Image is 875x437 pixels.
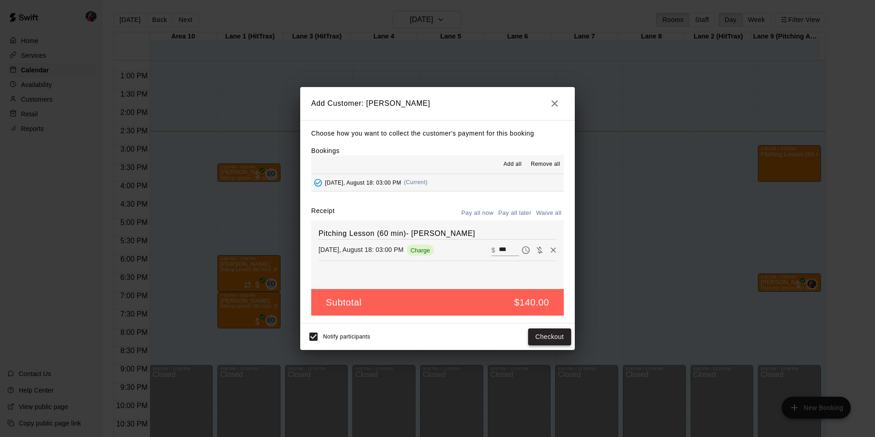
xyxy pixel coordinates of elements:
button: Add all [498,157,527,172]
button: Remove all [527,157,564,172]
h2: Add Customer: [PERSON_NAME] [300,87,575,120]
span: Notify participants [323,334,370,340]
span: Add all [503,160,522,169]
button: Added - Collect Payment[DATE], August 18: 03:00 PM(Current) [311,174,564,191]
p: Choose how you want to collect the customer's payment for this booking [311,128,564,139]
span: (Current) [404,179,428,186]
span: Waive payment [533,246,546,253]
h5: $140.00 [514,296,550,309]
h5: Subtotal [326,296,362,309]
button: Checkout [528,328,571,345]
button: Added - Collect Payment [311,176,325,190]
button: Pay all now [459,206,496,220]
label: Bookings [311,147,340,154]
h6: Pitching Lesson (60 min)- [PERSON_NAME] [319,228,556,240]
button: Waive all [534,206,564,220]
span: Charge [407,247,434,254]
span: Pay later [519,246,533,253]
p: $ [492,246,495,255]
button: Pay all later [496,206,534,220]
label: Receipt [311,206,335,220]
p: [DATE], August 18: 03:00 PM [319,245,404,254]
span: [DATE], August 18: 03:00 PM [325,179,401,186]
span: Remove all [531,160,560,169]
button: Remove [546,243,560,257]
